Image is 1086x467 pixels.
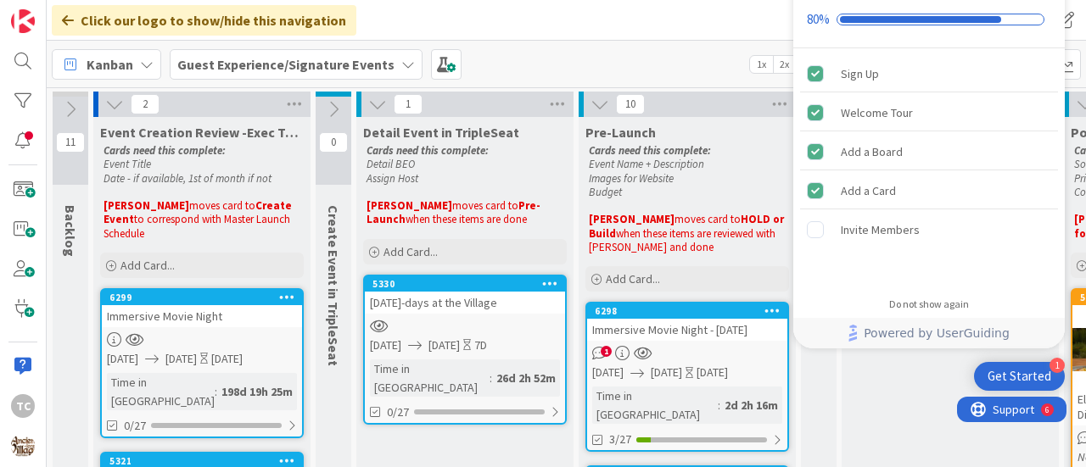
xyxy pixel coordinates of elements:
[394,94,423,114] span: 1
[800,55,1058,92] div: Sign Up is complete.
[189,198,255,213] span: moves card to
[36,3,77,23] span: Support
[616,94,645,114] span: 10
[52,5,356,36] div: Click our logo to show/hide this navigation
[587,303,787,341] div: 6298Immersive Movie Night - [DATE]
[718,396,720,414] span: :
[697,364,728,381] div: [DATE]
[750,56,773,73] span: 1x
[601,346,612,357] span: 1
[363,275,567,425] a: 5330[DATE]-days at the Village[DATE][DATE]7DTime in [GEOGRAPHIC_DATA]:26d 2h 52m0/27
[585,124,656,141] span: Pre-Launch
[124,417,146,435] span: 0/27
[319,132,348,153] span: 0
[492,369,560,387] div: 26d 2h 52m
[11,434,35,458] img: avatar
[109,455,302,467] div: 5321
[11,394,35,418] div: TC
[365,276,565,292] div: 5330
[367,171,418,186] em: Assign Host
[651,364,682,381] span: [DATE]
[165,350,197,368] span: [DATE]
[406,212,527,226] span: when these items are done
[367,157,415,171] em: Detail BEO
[367,143,489,158] em: Cards need this complete:
[609,431,631,448] span: 3/27
[974,362,1065,391] div: Open Get Started checklist, remaining modules: 1
[100,288,304,438] a: 6299Immersive Movie Night[DATE][DATE][DATE]Time in [GEOGRAPHIC_DATA]:198d 19h 25m0/27
[589,157,704,171] em: Event Name + Description
[589,212,787,240] strong: HOLD or Build
[107,350,138,368] span: [DATE]
[325,205,342,366] span: Create Event in TripleSeat
[589,143,711,158] em: Cards need this complete:
[589,171,674,186] em: Images for Website
[587,319,787,341] div: Immersive Movie Night - [DATE]
[587,303,787,319] div: 6298
[720,396,782,414] div: 2d 2h 16m
[215,382,217,401] span: :
[370,359,490,397] div: Time in [GEOGRAPHIC_DATA]
[100,124,304,141] span: Event Creation Review -Exec Team
[104,171,271,186] em: Date - if available, 1st of month if not
[102,290,302,327] div: 6299Immersive Movie Night
[104,157,151,171] em: Event Title
[372,278,565,290] div: 5330
[102,305,302,327] div: Immersive Movie Night
[800,211,1058,248] div: Invite Members is incomplete.
[606,271,660,286] span: Add Card...
[217,382,297,401] div: 198d 19h 25m
[800,94,1058,131] div: Welcome Tour is complete.
[452,198,518,213] span: moves card to
[889,297,969,311] div: Do not show again
[367,198,452,213] strong: [PERSON_NAME]
[841,181,896,201] div: Add a Card
[104,143,226,158] em: Cards need this complete:
[800,133,1058,170] div: Add a Board is complete.
[1050,358,1065,373] div: 1
[11,9,35,33] img: Visit kanbanzone.com
[592,386,718,424] div: Time in [GEOGRAPHIC_DATA]
[370,336,401,354] span: [DATE]
[87,54,133,75] span: Kanban
[841,142,903,162] div: Add a Board
[363,124,519,141] span: Detail Event in TripleSeat
[841,64,879,84] div: Sign Up
[793,48,1065,286] div: Checklist items
[802,318,1056,348] a: Powered by UserGuiding
[864,323,1010,343] span: Powered by UserGuiding
[773,56,796,73] span: 2x
[585,302,789,452] a: 6298Immersive Movie Night - [DATE][DATE][DATE][DATE]Time in [GEOGRAPHIC_DATA]:2d 2h 16m3/27
[595,305,787,317] div: 6298
[807,12,830,27] div: 80%
[120,258,175,273] span: Add Card...
[102,290,302,305] div: 6299
[675,212,741,226] span: moves card to
[807,12,1051,27] div: Checklist progress: 80%
[56,132,85,153] span: 11
[800,172,1058,209] div: Add a Card is complete.
[474,336,487,354] div: 7D
[104,212,293,240] span: to correspond with Master Launch Schedule
[107,373,215,410] div: Time in [GEOGRAPHIC_DATA]
[841,103,913,123] div: Welcome Tour
[88,7,92,20] div: 6
[365,292,565,314] div: [DATE]-days at the Village
[592,364,624,381] span: [DATE]
[428,336,460,354] span: [DATE]
[383,244,438,259] span: Add Card...
[589,212,675,226] strong: [PERSON_NAME]
[387,403,409,421] span: 0/27
[365,276,565,314] div: 5330[DATE]-days at the Village
[841,220,920,240] div: Invite Members
[104,198,189,213] strong: [PERSON_NAME]
[211,350,243,368] div: [DATE]
[104,198,294,226] strong: Create Event
[490,369,492,387] span: :
[589,185,622,199] em: Budget
[367,198,540,226] strong: Pre-Launch
[62,205,79,257] span: Backlog
[177,56,395,73] b: Guest Experience/Signature Events
[589,226,778,254] span: when these items are reviewed with [PERSON_NAME] and done
[109,292,302,303] div: 6299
